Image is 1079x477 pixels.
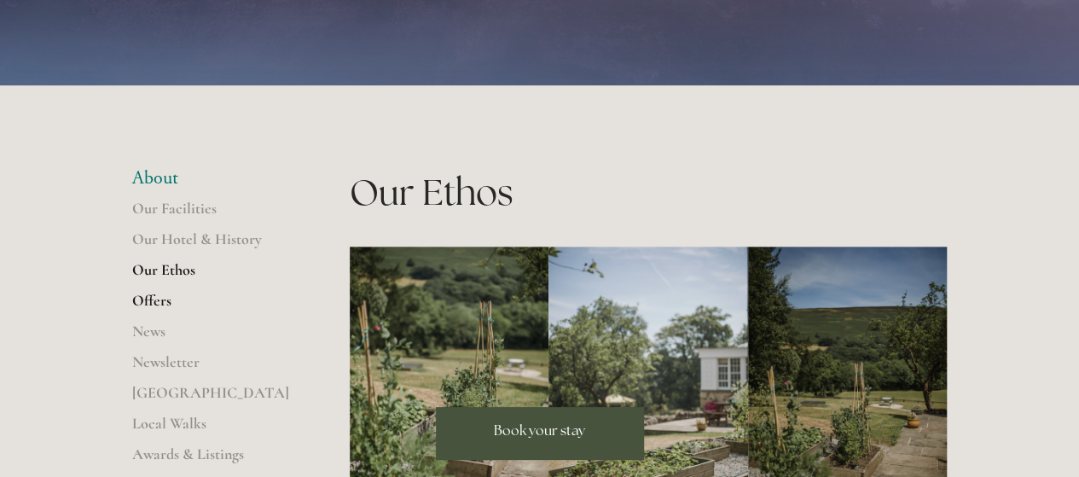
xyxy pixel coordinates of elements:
[350,167,948,218] h1: Our Ethos
[132,260,295,291] a: Our Ethos
[132,383,295,414] a: [GEOGRAPHIC_DATA]
[494,422,585,439] span: Book your stay
[132,291,295,322] a: Offers
[132,230,295,260] a: Our Hotel & History
[132,199,295,230] a: Our Facilities
[132,167,295,189] li: About
[132,322,295,352] a: News
[132,352,295,383] a: Newsletter
[436,407,644,460] a: Book your stay
[132,445,295,475] a: Awards & Listings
